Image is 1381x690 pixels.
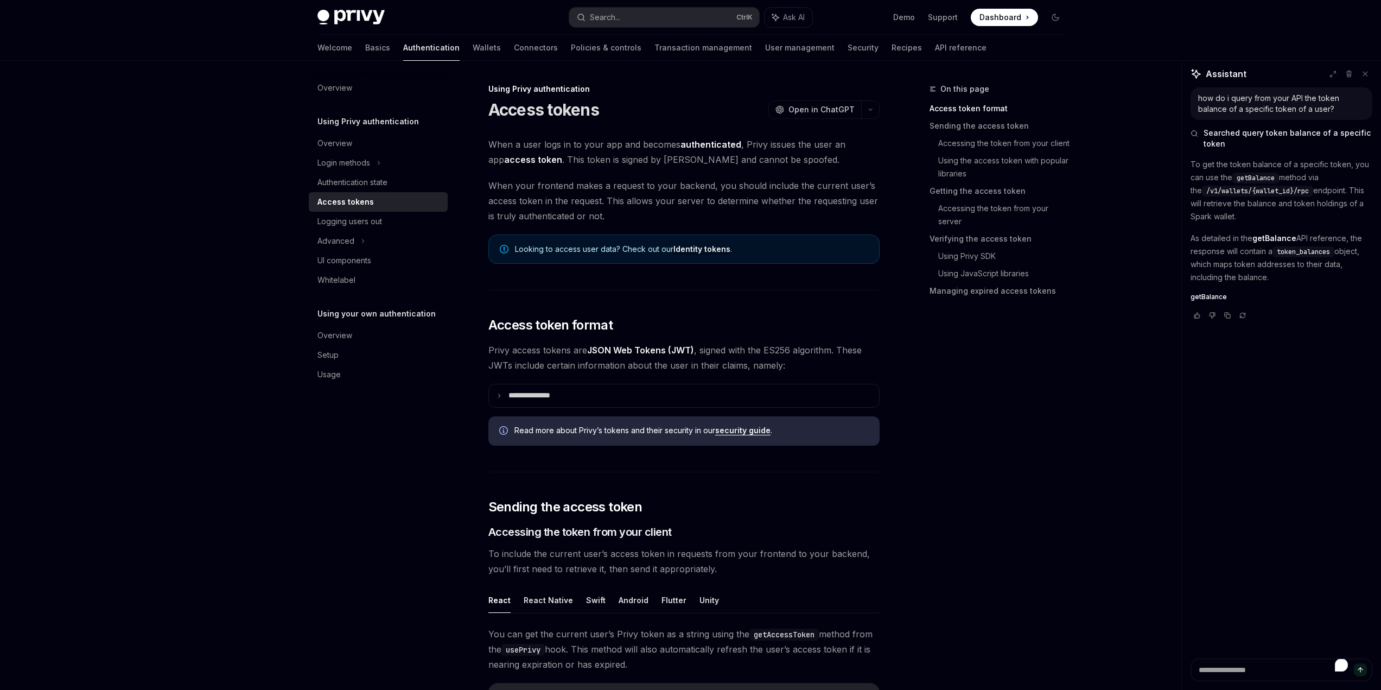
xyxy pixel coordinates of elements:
[930,282,1073,300] a: Managing expired access tokens
[499,426,510,437] svg: Info
[1277,248,1330,256] span: token_balances
[1191,293,1372,301] a: getBalance
[935,35,987,61] a: API reference
[587,345,694,356] a: JSON Web Tokens (JWT)
[504,154,562,165] strong: access token
[317,329,352,342] div: Overview
[317,368,341,381] div: Usage
[488,343,880,373] span: Privy access tokens are , signed with the ES256 algorithm. These JWTs include certain information...
[309,270,448,290] a: Whitelabel
[309,78,448,98] a: Overview
[317,235,354,248] div: Advanced
[317,254,371,267] div: UI components
[317,156,370,169] div: Login methods
[938,248,1073,265] a: Using Privy SDK
[317,307,436,320] h5: Using your own authentication
[571,35,641,61] a: Policies & controls
[488,498,642,516] span: Sending the access token
[488,546,880,577] span: To include the current user’s access token in requests from your frontend to your backend, you’ll...
[317,215,382,228] div: Logging users out
[736,13,753,22] span: Ctrl K
[488,137,880,167] span: When a user logs in to your app and becomes , Privy issues the user an app . This token is signed...
[488,626,880,672] span: You can get the current user’s Privy token as a string using the method from the hook. This metho...
[892,35,922,61] a: Recipes
[768,100,861,119] button: Open in ChatGPT
[699,587,719,613] button: Unity
[514,35,558,61] a: Connectors
[1191,659,1372,681] textarea: To enrich screen reader interactions, please activate Accessibility in Grammarly extension settings
[309,326,448,345] a: Overview
[514,425,869,436] span: Read more about Privy’s tokens and their security in our .
[938,152,1073,182] a: Using the access token with popular libraries
[317,35,352,61] a: Welcome
[317,274,355,287] div: Whitelabel
[848,35,879,61] a: Security
[488,316,613,334] span: Access token format
[938,200,1073,230] a: Accessing the token from your server
[473,35,501,61] a: Wallets
[930,230,1073,248] a: Verifying the access token
[488,100,599,119] h1: Access tokens
[788,104,855,115] span: Open in ChatGPT
[893,12,915,23] a: Demo
[317,115,419,128] h5: Using Privy authentication
[309,365,448,384] a: Usage
[317,10,385,25] img: dark logo
[309,345,448,365] a: Setup
[1191,293,1227,301] span: getBalance
[1191,128,1372,149] button: Searched query token balance of a specific token
[317,81,352,94] div: Overview
[783,12,805,23] span: Ask AI
[749,629,819,641] code: getAccessToken
[501,644,545,656] code: usePrivy
[715,426,771,435] a: security guide
[971,9,1038,26] a: Dashboard
[930,117,1073,135] a: Sending the access token
[586,587,606,613] button: Swift
[673,244,730,254] a: Identity tokens
[309,173,448,192] a: Authentication state
[938,265,1073,282] a: Using JavaScript libraries
[1237,174,1275,182] span: getBalance
[928,12,958,23] a: Support
[930,100,1073,117] a: Access token format
[317,137,352,150] div: Overview
[309,134,448,153] a: Overview
[765,35,835,61] a: User management
[979,12,1021,23] span: Dashboard
[488,178,880,224] span: When your frontend makes a request to your backend, you should include the current user’s access ...
[515,244,868,255] span: Looking to access user data? Check out our .
[488,84,880,94] div: Using Privy authentication
[938,135,1073,152] a: Accessing the token from your client
[317,349,339,362] div: Setup
[1206,187,1309,195] span: /v1/wallets/{wallet_id}/rpc
[765,8,812,27] button: Ask AI
[524,587,573,613] button: React Native
[309,251,448,270] a: UI components
[930,182,1073,200] a: Getting the access token
[680,139,741,150] strong: authenticated
[654,35,752,61] a: Transaction management
[1191,232,1372,284] p: As detailed in the API reference, the response will contain a object, which maps token addresses ...
[309,192,448,212] a: Access tokens
[1198,93,1365,115] div: how do i query from your API the token balance of a specific token of a user?
[488,524,672,540] span: Accessing the token from your client
[317,195,374,208] div: Access tokens
[403,35,460,61] a: Authentication
[1252,233,1296,243] strong: getBalance
[590,11,620,24] div: Search...
[1047,9,1064,26] button: Toggle dark mode
[365,35,390,61] a: Basics
[488,587,511,613] button: React
[309,212,448,231] a: Logging users out
[661,587,686,613] button: Flutter
[317,176,387,189] div: Authentication state
[1204,128,1372,149] span: Searched query token balance of a specific token
[619,587,648,613] button: Android
[940,83,989,96] span: On this page
[1354,663,1367,676] button: Send message
[1206,67,1246,80] span: Assistant
[569,8,759,27] button: Search...CtrlK
[500,245,508,254] svg: Note
[1191,158,1372,223] p: To get the token balance of a specific token, you can use the method via the endpoint. This will ...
